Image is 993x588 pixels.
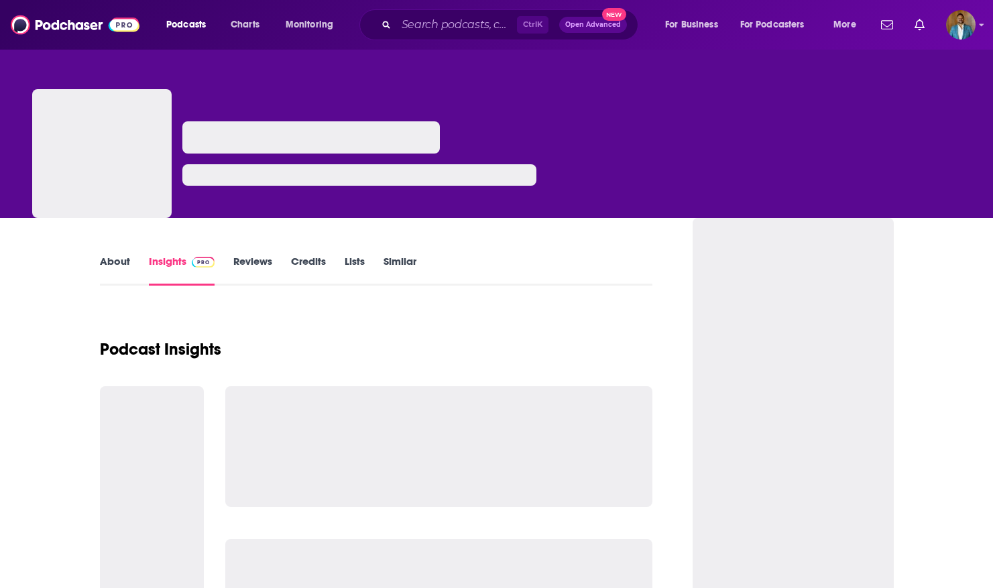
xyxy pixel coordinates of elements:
button: open menu [732,14,824,36]
a: Credits [291,255,326,286]
img: User Profile [946,10,976,40]
a: About [100,255,130,286]
a: InsightsPodchaser Pro [149,255,215,286]
span: Ctrl K [517,16,548,34]
span: Charts [231,15,259,34]
input: Search podcasts, credits, & more... [396,14,517,36]
span: Podcasts [166,15,206,34]
button: open menu [824,14,873,36]
span: More [833,15,856,34]
button: Open AdvancedNew [559,17,627,33]
div: Search podcasts, credits, & more... [372,9,651,40]
h1: Podcast Insights [100,339,221,359]
button: Show profile menu [946,10,976,40]
span: For Business [665,15,718,34]
a: Show notifications dropdown [876,13,898,36]
span: Monitoring [286,15,333,34]
span: Logged in as smortier42491 [946,10,976,40]
button: open menu [276,14,351,36]
img: Podchaser Pro [192,257,215,268]
span: Open Advanced [565,21,621,28]
a: Reviews [233,255,272,286]
span: New [602,8,626,21]
a: Similar [384,255,416,286]
a: Lists [345,255,365,286]
button: open menu [157,14,223,36]
a: Charts [222,14,268,36]
img: Podchaser - Follow, Share and Rate Podcasts [11,12,139,38]
span: For Podcasters [740,15,805,34]
a: Show notifications dropdown [909,13,930,36]
button: open menu [656,14,735,36]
